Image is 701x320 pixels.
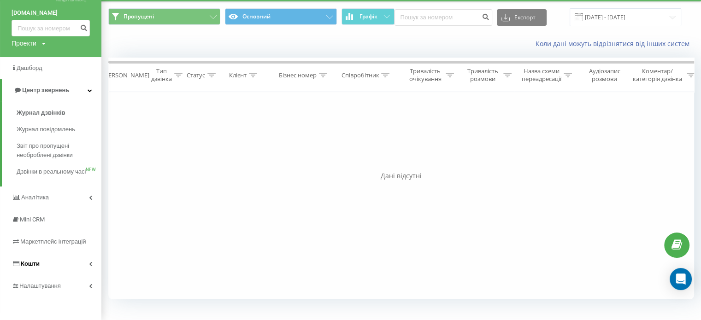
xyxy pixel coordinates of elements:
span: Дашборд [17,64,42,71]
span: Графік [359,13,377,20]
div: Статус [187,71,205,79]
span: Маркетплейс інтеграцій [20,238,86,245]
div: Тривалість очікування [407,67,443,83]
a: Звіт про пропущені необроблені дзвінки [17,138,101,163]
div: Назва схеми переадресації [522,67,561,83]
div: Співробітник [341,71,379,79]
span: Кошти [21,260,40,267]
div: Аудіозапис розмови [582,67,627,83]
button: Основний [225,8,337,25]
span: Дзвінки в реальному часі [17,167,86,176]
span: Журнал дзвінків [17,108,65,117]
span: Пропущені [124,13,154,20]
a: Коли дані можуть відрізнятися вiд інших систем [536,39,694,48]
a: Центр звернень [2,79,101,101]
input: Пошук за номером [12,20,90,36]
button: Графік [342,8,395,25]
a: Дзвінки в реальному часіNEW [17,163,101,180]
button: Пропущені [108,8,220,25]
div: Бізнес номер [279,71,317,79]
a: Журнал дзвінків [17,105,101,121]
div: Дані відсутні [108,171,694,180]
div: [PERSON_NAME] [103,71,149,79]
div: Тип дзвінка [151,67,172,83]
span: Налаштування [19,282,61,289]
span: Аналiтика [21,194,49,201]
span: Звіт про пропущені необроблені дзвінки [17,141,97,160]
div: Open Intercom Messenger [670,268,692,290]
span: Журнал повідомлень [17,125,75,134]
div: Проекти [12,39,36,48]
div: Тривалість розмови [465,67,501,83]
a: [DOMAIN_NAME] [12,8,90,17]
input: Пошук за номером [395,9,492,26]
a: Журнал повідомлень [17,121,101,138]
div: Клієнт [229,71,247,79]
div: Коментар/категорія дзвінка [630,67,684,83]
button: Експорт [497,9,547,26]
span: Центр звернень [22,87,69,93]
span: Mini CRM [20,216,45,223]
